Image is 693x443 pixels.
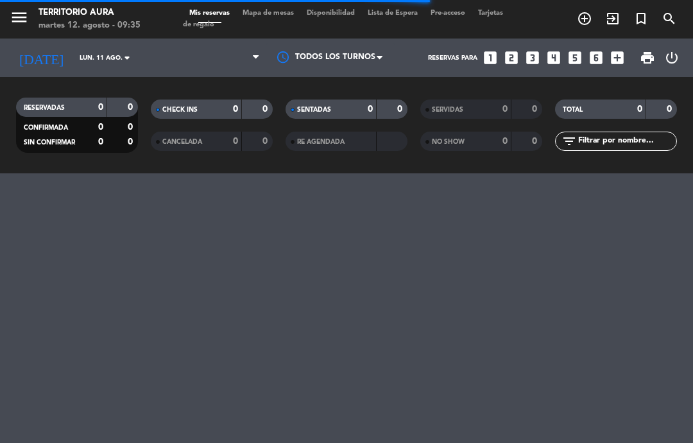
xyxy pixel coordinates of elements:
span: RESERVADAS [24,105,65,111]
i: search [662,11,677,26]
strong: 0 [98,137,103,146]
span: Mapa de mesas [236,10,300,17]
span: Reserva especial [627,8,655,30]
i: looks_5 [567,49,583,66]
i: looks_two [503,49,520,66]
strong: 0 [397,105,405,114]
i: exit_to_app [605,11,620,26]
strong: 0 [233,137,238,146]
span: Mis reservas [183,10,236,17]
i: add_circle_outline [577,11,592,26]
i: [DATE] [10,44,73,71]
i: power_settings_new [664,50,680,65]
strong: 0 [502,105,508,114]
span: Reservas para [428,55,477,62]
span: SERVIDAS [432,107,463,113]
input: Filtrar por nombre... [577,134,676,148]
button: menu [10,8,29,31]
span: Disponibilidad [300,10,361,17]
i: turned_in_not [633,11,649,26]
span: BUSCAR [655,8,683,30]
strong: 0 [368,105,373,114]
strong: 0 [637,105,642,114]
strong: 0 [532,105,540,114]
strong: 0 [262,105,270,114]
strong: 0 [128,123,135,132]
span: SIN CONFIRMAR [24,139,75,146]
strong: 0 [128,103,135,112]
span: RE AGENDADA [297,139,345,145]
span: TOTAL [563,107,583,113]
span: CONFIRMADA [24,125,68,131]
i: looks_3 [524,49,541,66]
div: LOG OUT [660,39,683,77]
strong: 0 [128,137,135,146]
i: looks_6 [588,49,604,66]
i: menu [10,8,29,27]
i: arrow_drop_down [119,50,135,65]
i: looks_4 [545,49,562,66]
span: NO SHOW [432,139,465,145]
span: SENTADAS [297,107,331,113]
span: CANCELADA [162,139,202,145]
span: RESERVAR MESA [570,8,599,30]
div: TERRITORIO AURA [38,6,141,19]
span: print [640,50,655,65]
span: Lista de Espera [361,10,424,17]
strong: 0 [667,105,674,114]
strong: 0 [233,105,238,114]
i: filter_list [561,134,577,149]
i: add_box [609,49,626,66]
strong: 0 [502,137,508,146]
span: Pre-acceso [424,10,472,17]
strong: 0 [262,137,270,146]
div: martes 12. agosto - 09:35 [38,19,141,32]
strong: 0 [98,123,103,132]
span: WALK IN [599,8,627,30]
strong: 0 [532,137,540,146]
span: CHECK INS [162,107,198,113]
strong: 0 [98,103,103,112]
i: looks_one [482,49,499,66]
